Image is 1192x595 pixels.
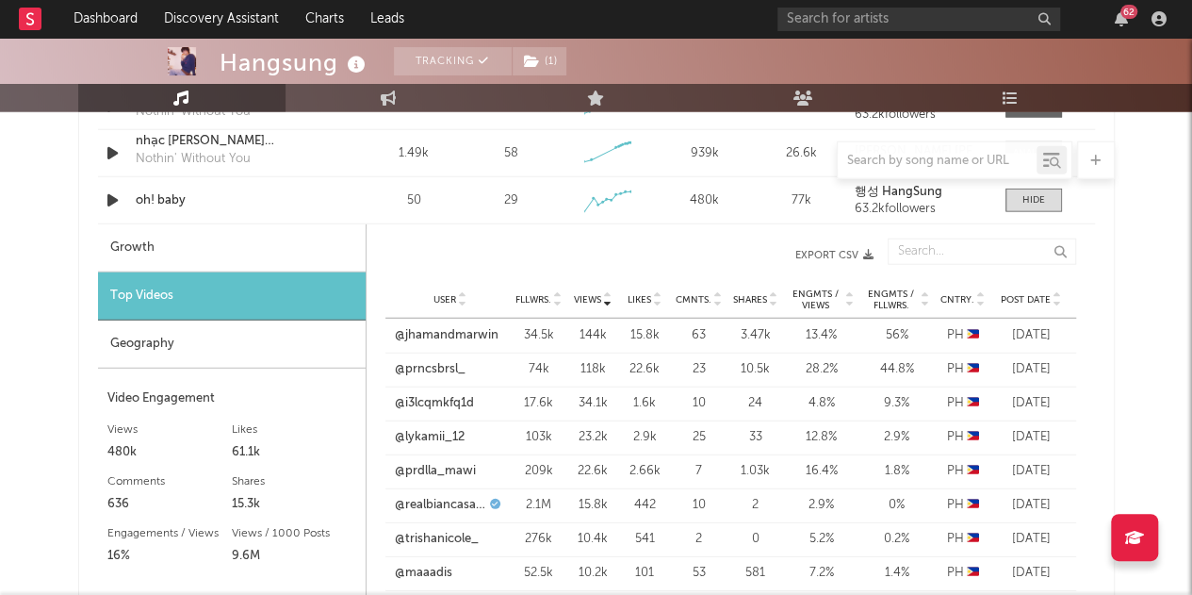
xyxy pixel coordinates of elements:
[996,360,1067,379] div: [DATE]
[789,530,855,549] div: 5.2 %
[676,360,723,379] div: 23
[232,471,356,493] div: Shares
[624,564,666,583] div: 101
[940,294,974,306] span: Cntry.
[395,564,452,583] a: @maaadis
[676,530,723,549] div: 2
[515,428,563,447] div: 103k
[404,250,874,261] button: Export CSV
[855,108,986,122] div: 63.2k followers
[232,522,356,545] div: Views / 1000 Posts
[572,394,614,413] div: 34.1k
[939,462,987,481] div: PH
[967,533,979,545] span: 🇵🇭
[107,471,232,493] div: Comments
[395,394,474,413] a: @i3lcqmkfq1d
[838,154,1037,169] input: Search by song name or URL
[967,329,979,341] span: 🇵🇭
[939,530,987,549] div: PH
[370,191,458,210] div: 50
[572,428,614,447] div: 23.2k
[864,394,930,413] div: 9.3 %
[136,191,333,210] a: oh! baby
[107,545,232,568] div: 16%
[624,360,666,379] div: 22.6k
[433,294,456,306] span: User
[107,441,232,464] div: 480k
[864,289,919,311] span: Engmts / Fllwrs.
[624,496,666,515] div: 442
[572,496,614,515] div: 15.8k
[789,564,855,583] div: 7.2 %
[996,394,1067,413] div: [DATE]
[515,530,563,549] div: 276k
[758,191,845,210] div: 77k
[107,493,232,516] div: 636
[789,462,855,481] div: 16.4 %
[732,428,779,447] div: 33
[515,294,551,306] span: Fllwrs.
[515,394,563,413] div: 17.6k
[136,132,333,151] a: nhạc [PERSON_NAME] [PERSON_NAME] tiktok
[864,360,930,379] div: 44.8 %
[624,326,666,345] div: 15.8k
[515,462,563,481] div: 209k
[732,496,779,515] div: 2
[395,530,479,549] a: @trishanicole_
[732,360,779,379] div: 10.5k
[864,564,930,583] div: 1.4 %
[789,326,855,345] div: 13.4 %
[864,428,930,447] div: 2.9 %
[939,394,987,413] div: PH
[967,363,979,375] span: 🇵🇭
[676,564,723,583] div: 53
[107,388,356,410] div: Video Engagement
[855,186,942,198] strong: 행성 HangSung
[395,326,498,345] a: @jhamandmarwin
[232,545,356,568] div: 9.6M
[996,462,1067,481] div: [DATE]
[513,47,566,75] button: (1)
[996,496,1067,515] div: [DATE]
[515,360,563,379] div: 74k
[939,564,987,583] div: PH
[515,564,563,583] div: 52.5k
[732,564,779,583] div: 581
[624,530,666,549] div: 541
[967,431,979,443] span: 🇵🇭
[515,496,563,515] div: 2.1M
[395,496,485,515] a: @realbiancasantos
[98,224,366,273] div: Growth
[574,294,601,306] span: Views
[733,294,767,306] span: Shares
[789,496,855,515] div: 2.9 %
[572,360,614,379] div: 118k
[661,191,748,210] div: 480k
[232,493,356,516] div: 15.3k
[732,462,779,481] div: 1.03k
[232,419,356,441] div: Likes
[232,441,356,464] div: 61.1k
[789,428,855,447] div: 12.8 %
[864,530,930,549] div: 0.2 %
[939,326,987,345] div: PH
[939,360,987,379] div: PH
[967,397,979,409] span: 🇵🇭
[512,47,567,75] span: ( 1 )
[996,530,1067,549] div: [DATE]
[967,567,979,579] span: 🇵🇭
[939,496,987,515] div: PH
[676,462,723,481] div: 7
[395,462,476,481] a: @prdlla_mawi
[394,47,512,75] button: Tracking
[624,394,666,413] div: 1.6k
[864,462,930,481] div: 1.8 %
[789,289,843,311] span: Engmts / Views
[888,239,1076,265] input: Search...
[996,326,1067,345] div: [DATE]
[777,8,1060,31] input: Search for artists
[136,103,251,122] div: Nothin' Without You
[624,428,666,447] div: 2.9k
[572,530,614,549] div: 10.4k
